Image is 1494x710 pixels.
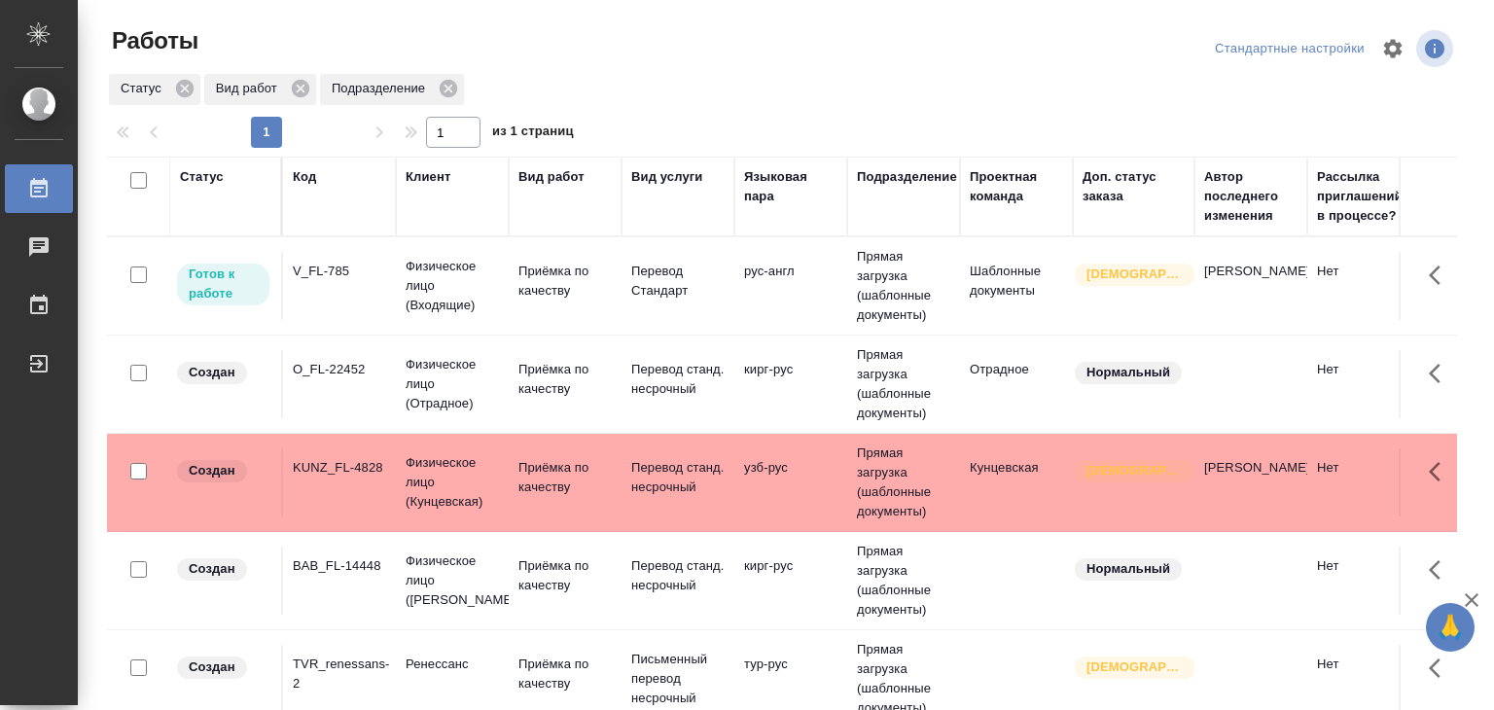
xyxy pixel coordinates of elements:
div: TVR_renessans-2 [293,655,386,693]
div: Вид услуги [631,167,703,187]
td: кирг-рус [734,547,847,615]
td: Прямая загрузка (шаблонные документы) [847,237,960,335]
p: Готов к работе [189,265,258,303]
div: Языковая пара [744,167,837,206]
button: Здесь прячутся важные кнопки [1417,448,1464,495]
div: Заказ еще не согласован с клиентом, искать исполнителей рано [175,458,271,484]
td: Отрадное [960,350,1073,418]
td: Шаблонные документы [960,252,1073,320]
div: Заказ еще не согласован с клиентом, искать исполнителей рано [175,556,271,583]
p: Создан [189,461,235,480]
span: из 1 страниц [492,120,574,148]
span: Работы [107,25,198,56]
td: Прямая загрузка (шаблонные документы) [847,532,960,629]
td: Нет [1307,448,1420,516]
p: Приёмка по качеству [518,360,612,399]
div: Вид работ [518,167,585,187]
div: Клиент [406,167,450,187]
p: Физическое лицо (Входящие) [406,257,499,315]
td: Нет [1307,350,1420,418]
p: Статус [121,79,168,98]
div: Проектная команда [970,167,1063,206]
td: кирг-рус [734,350,847,418]
span: Посмотреть информацию [1416,30,1457,67]
p: Нормальный [1086,363,1170,382]
td: узб-рус [734,448,847,516]
div: Статус [109,74,200,105]
div: Автор последнего изменения [1204,167,1298,226]
p: Подразделение [332,79,432,98]
p: Создан [189,363,235,382]
div: Рассылка приглашений в процессе? [1317,167,1410,226]
div: Подразделение [857,167,957,187]
button: Здесь прячутся важные кнопки [1417,547,1464,593]
span: 🙏 [1434,607,1467,648]
div: V_FL-785 [293,262,386,281]
p: [DEMOGRAPHIC_DATA] [1086,657,1184,677]
p: Приёмка по качеству [518,556,612,595]
div: O_FL-22452 [293,360,386,379]
p: Перевод Стандарт [631,262,725,301]
p: Перевод станд. несрочный [631,556,725,595]
p: Вид работ [216,79,284,98]
td: рус-англ [734,252,847,320]
td: [PERSON_NAME] [1194,448,1307,516]
p: Ренессанс [406,655,499,674]
td: Кунцевская [960,448,1073,516]
td: Прямая загрузка (шаблонные документы) [847,434,960,531]
div: Доп. статус заказа [1083,167,1185,206]
button: Здесь прячутся важные кнопки [1417,645,1464,692]
div: Код [293,167,316,187]
p: Письменный перевод несрочный [631,650,725,708]
button: Здесь прячутся важные кнопки [1417,350,1464,397]
p: Нормальный [1086,559,1170,579]
div: Подразделение [320,74,464,105]
p: Приёмка по качеству [518,655,612,693]
button: 🙏 [1426,603,1475,652]
p: [DEMOGRAPHIC_DATA] [1086,265,1184,284]
div: Заказ еще не согласован с клиентом, искать исполнителей рано [175,655,271,681]
button: Здесь прячутся важные кнопки [1417,252,1464,299]
p: Перевод станд. несрочный [631,360,725,399]
p: Физическое лицо ([PERSON_NAME]) [406,551,499,610]
p: Физическое лицо (Отрадное) [406,355,499,413]
div: KUNZ_FL-4828 [293,458,386,478]
p: [DEMOGRAPHIC_DATA] [1086,461,1184,480]
div: BAB_FL-14448 [293,556,386,576]
td: [PERSON_NAME] [1194,252,1307,320]
div: Заказ еще не согласован с клиентом, искать исполнителей рано [175,360,271,386]
p: Перевод станд. несрочный [631,458,725,497]
p: Создан [189,559,235,579]
p: Физическое лицо (Кунцевская) [406,453,499,512]
div: Статус [180,167,224,187]
p: Приёмка по качеству [518,262,612,301]
div: split button [1210,34,1369,64]
p: Создан [189,657,235,677]
div: Вид работ [204,74,316,105]
span: Настроить таблицу [1369,25,1416,72]
div: Исполнитель может приступить к работе [175,262,271,307]
td: Нет [1307,547,1420,615]
p: Приёмка по качеству [518,458,612,497]
td: Прямая загрузка (шаблонные документы) [847,336,960,433]
td: Нет [1307,252,1420,320]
